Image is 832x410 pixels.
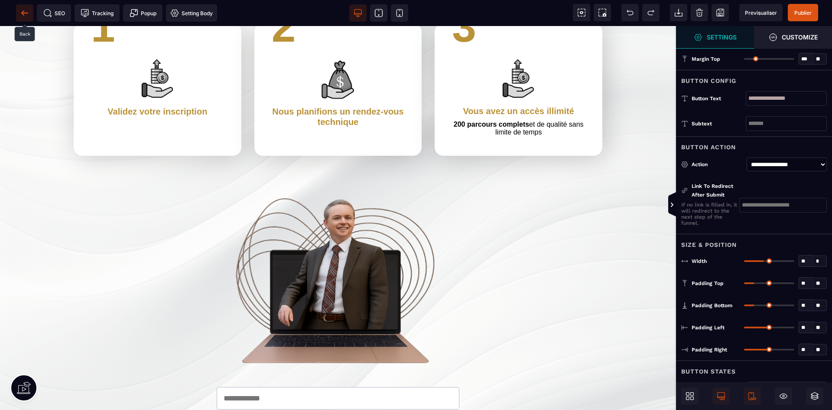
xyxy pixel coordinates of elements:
strong: Customize [782,34,818,40]
p: If no link is filled in, it will redirect to the next step of the funnel. [681,202,739,226]
div: Button States [676,361,832,377]
b: Validez votre inscription [107,81,207,90]
b: 200 parcours complets [454,95,529,102]
span: SEO [43,9,65,17]
span: Setting Body [170,9,213,17]
span: Previsualiser [745,10,777,16]
div: Size & Position [676,234,832,250]
span: Settings [676,26,754,49]
div: Button Action [676,136,832,152]
b: Vous avez un accès illimité [463,80,574,90]
span: Popup [130,9,156,17]
span: Preview [739,4,783,21]
span: Open Blocks [681,387,699,405]
strong: Settings [707,34,737,40]
div: Button Config [676,70,832,86]
span: Padding Left [692,324,725,331]
img: dc9ae76d5d7df4e228bdf9d4f9264136_4.png [315,30,361,76]
text: et de qualité sans limite de temps [452,92,585,112]
span: Padding Right [692,346,727,353]
span: View components [573,4,590,21]
span: Width [692,258,707,265]
div: Button Text [692,94,746,103]
img: 5006afe1736ba47c95883e7747e2f33b_3.png [134,30,181,76]
div: Action [692,160,743,169]
img: 5006afe1736ba47c95883e7747e2f33b_3.png [495,30,542,76]
div: Subtext [692,119,746,128]
span: Padding Bottom [692,302,732,309]
span: Padding Top [692,280,724,287]
span: Tracking [81,9,114,17]
img: 1af15591bf597ee9a5e3481413f24dde_ChatGPT_Image_11_ao%C3%BBt_2025,_19_05_51.png [230,162,446,351]
span: Open Style Manager [754,26,832,49]
span: Screenshot [594,4,611,21]
div: Link [681,182,739,199]
span: Margin Top [692,56,720,62]
span: Publier [794,10,812,16]
b: Nous planifions un rendez-vous technique [272,81,406,101]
